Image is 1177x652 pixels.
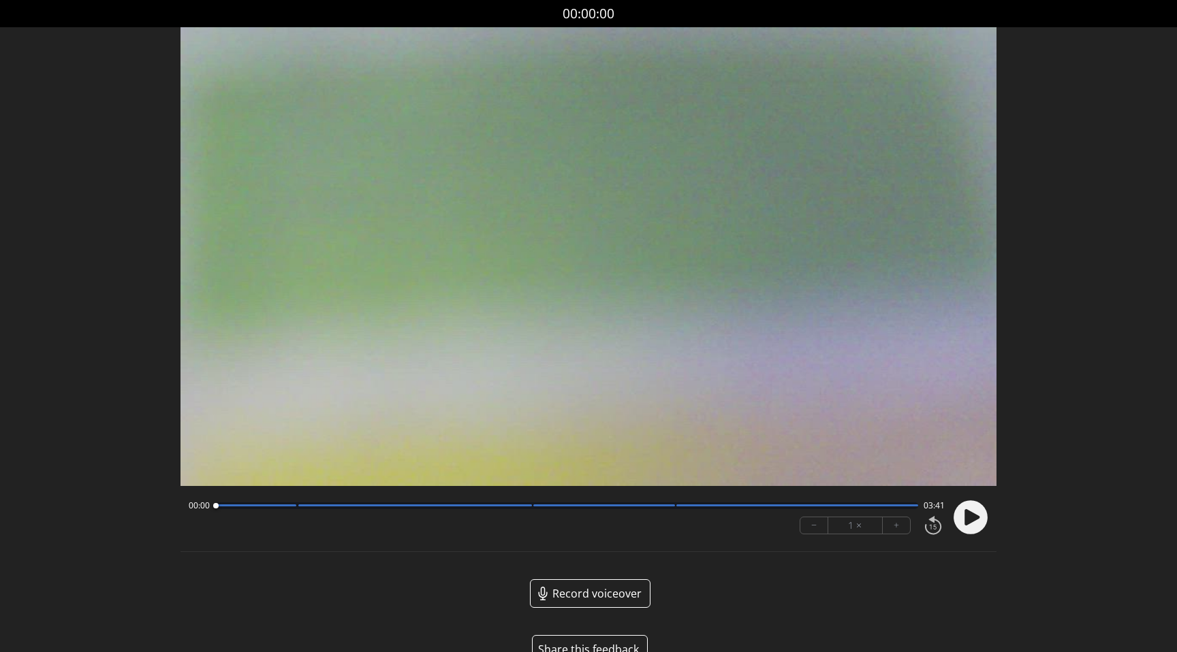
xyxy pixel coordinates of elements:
[800,517,828,534] button: −
[563,4,614,24] a: 00:00:00
[883,517,910,534] button: +
[189,500,210,511] span: 00:00
[924,500,945,511] span: 03:41
[530,579,650,608] a: Record voiceover
[552,585,642,602] span: Record voiceover
[828,517,883,534] div: 1 ×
